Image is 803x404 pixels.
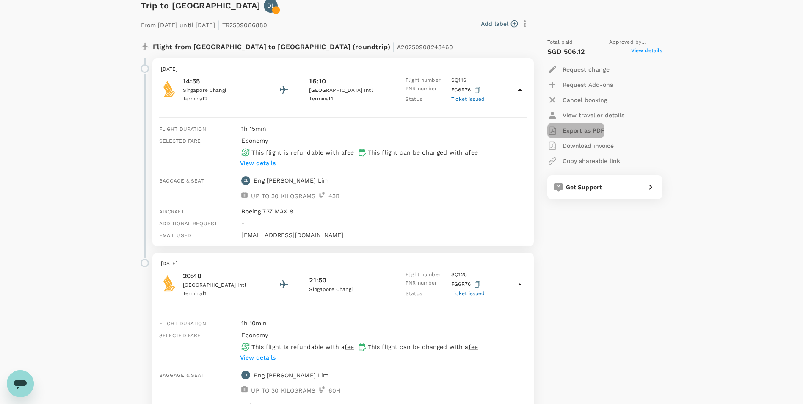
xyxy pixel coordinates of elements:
[251,192,315,200] p: UP TO 30 KILOGRAMS
[397,44,453,50] span: A20250908243460
[446,279,448,290] p: :
[238,157,278,169] button: View details
[563,141,614,150] p: Download invoice
[241,136,268,145] p: economy
[183,86,259,95] p: Singapore Changi
[563,96,607,104] p: Cancel booking
[233,133,238,173] div: :
[159,232,192,238] span: Email used
[254,371,328,379] p: Eng [PERSON_NAME] Lim
[241,319,527,327] p: 1h 10min
[406,290,443,298] p: Status
[547,92,607,108] button: Cancel booking
[233,315,238,327] div: :
[406,271,443,279] p: Flight number
[159,332,201,338] span: Selected fare
[240,353,276,362] p: View details
[547,38,573,47] span: Total paid
[309,275,326,285] p: 21:50
[251,386,315,395] p: UP TO 30 KILOGRAMS
[241,192,248,198] img: baggage-icon
[446,76,448,85] p: :
[183,76,259,86] p: 14:55
[451,279,482,290] p: FG6R76
[241,231,527,239] p: [EMAIL_ADDRESS][DOMAIN_NAME]
[238,204,527,216] div: Boeing 737 MAX 8
[446,290,448,298] p: :
[469,343,478,350] span: fee
[159,372,204,378] span: Baggage & seat
[566,184,602,191] span: Get Support
[241,386,248,393] img: baggage-icon
[254,176,328,185] p: Eng [PERSON_NAME] Lim
[563,80,613,89] p: Request Add-ons
[267,1,275,10] p: DL
[563,157,620,165] p: Copy shareable link
[241,125,527,133] p: 1h 15min
[345,343,354,350] span: fee
[309,76,326,86] p: 16:10
[159,321,206,327] span: Flight duration
[161,80,178,97] img: Singapore Airlines
[309,285,385,294] p: Singapore Changi
[328,386,340,395] p: 60 H
[451,76,466,85] p: SQ 116
[451,291,485,296] span: Ticket issued
[233,227,238,239] div: :
[328,192,339,200] p: 43 B
[159,209,184,215] span: Aircraft
[547,138,614,153] button: Download invoice
[233,173,238,204] div: :
[159,178,204,184] span: Baggage & seat
[563,65,610,74] p: Request change
[319,192,325,198] img: seat-icon
[309,86,385,95] p: [GEOGRAPHIC_DATA] Intl
[233,367,238,398] div: :
[159,221,218,227] span: Additional request
[161,260,525,268] p: [DATE]
[251,343,354,351] p: This flight is refundable with a
[243,177,248,183] p: EL
[183,290,259,298] p: Terminal 1
[141,16,268,31] p: From [DATE] until [DATE] TR2509086880
[609,38,662,47] span: Approved by
[547,77,613,92] button: Request Add-ons
[238,216,527,227] div: -
[153,38,453,53] p: Flight from [GEOGRAPHIC_DATA] to [GEOGRAPHIC_DATA] (roundtrip)
[547,108,624,123] button: View traveller details
[183,95,259,103] p: Terminal 2
[345,149,354,156] span: fee
[238,351,278,364] button: View details
[631,47,662,57] span: View details
[233,121,238,133] div: :
[309,95,385,103] p: Terminal 1
[406,95,443,104] p: Status
[183,281,259,290] p: [GEOGRAPHIC_DATA] Intl
[406,85,443,95] p: PNR number
[159,126,206,132] span: Flight duration
[368,343,478,351] p: This flight can be changed with a
[319,386,325,393] img: seat-icon
[451,96,485,102] span: Ticket issued
[451,85,482,95] p: FG6R76
[368,148,478,157] p: This flight can be changed with a
[547,47,585,57] p: SGD 506.12
[547,62,610,77] button: Request change
[217,19,220,30] span: |
[469,149,478,156] span: fee
[481,19,518,28] button: Add label
[233,204,238,216] div: :
[241,331,268,339] p: economy
[159,138,201,144] span: Selected fare
[406,279,443,290] p: PNR number
[563,126,604,135] p: Export as PDF
[392,41,395,53] span: |
[451,271,467,279] p: SQ 125
[161,65,525,74] p: [DATE]
[563,111,624,119] p: View traveller details
[233,216,238,227] div: :
[7,370,34,397] iframe: Button to launch messaging window
[251,148,354,157] p: This flight is refundable with a
[183,271,259,281] p: 20:40
[243,372,248,378] p: EL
